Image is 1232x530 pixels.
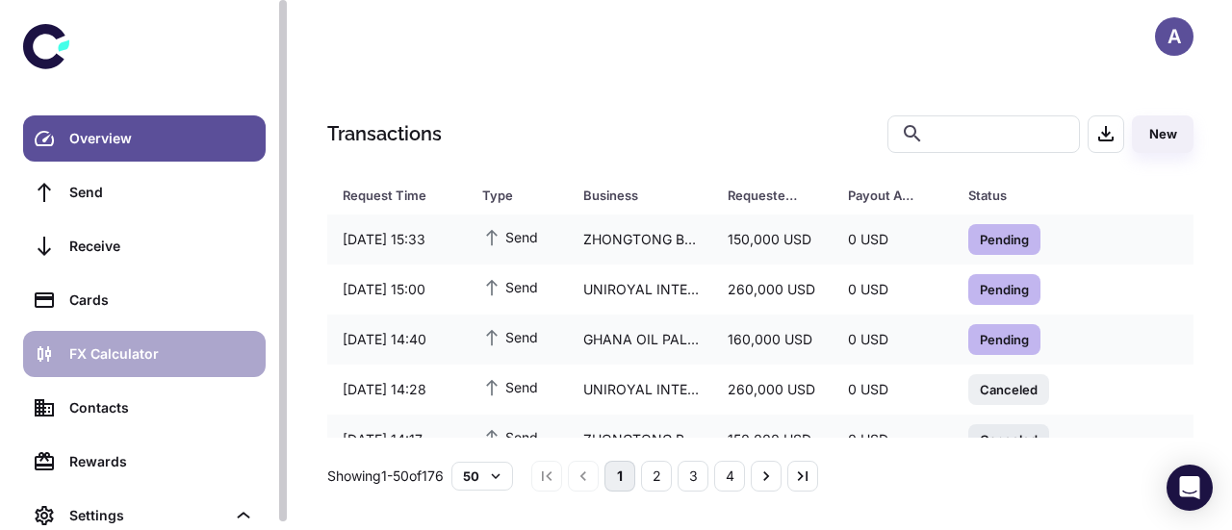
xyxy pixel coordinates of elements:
button: 50 [451,462,513,491]
a: Overview [23,115,266,162]
span: Status [968,182,1114,209]
span: Canceled [968,429,1049,448]
div: Status [968,182,1089,209]
div: FX Calculator [69,343,254,365]
span: Send [482,276,538,297]
div: 260,000 USD [712,271,833,308]
div: 150,000 USD [712,221,833,258]
div: 150,000 USD [712,421,833,458]
div: Overview [69,128,254,149]
div: ZHONGTONG BUS HONG KONG COMPANY LIMITED [568,221,712,258]
div: [DATE] 14:40 [327,321,467,358]
button: Go to last page [787,461,818,492]
div: 160,000 USD [712,321,833,358]
span: Type [482,182,560,209]
div: 0 USD [833,271,953,308]
span: Send [482,226,538,247]
span: Pending [968,229,1040,248]
button: Go to page 3 [678,461,708,492]
div: 0 USD [833,221,953,258]
span: Pending [968,279,1040,298]
div: GHANA OIL PALM DEVELOPMENT COMPANY LIMITED [568,321,712,358]
div: [DATE] 15:00 [327,271,467,308]
div: 260,000 USD [712,371,833,408]
div: Request Time [343,182,434,209]
div: UNIROYAL INTERNATIONAL INDUSTRIES LIMITED [568,271,712,308]
nav: pagination navigation [528,461,821,492]
div: [DATE] 14:17 [327,421,467,458]
span: Payout Amount [848,182,945,209]
div: UNIROYAL INTERNATIONAL INDUSTRIES LIMITED [568,371,712,408]
a: FX Calculator [23,331,266,377]
div: Rewards [69,451,254,472]
a: Cards [23,277,266,323]
div: Open Intercom Messenger [1167,465,1213,511]
button: Go to next page [751,461,782,492]
span: Send [482,426,538,447]
div: Settings [69,505,225,526]
span: Canceled [968,379,1049,398]
button: Go to page 4 [714,461,745,492]
p: Showing 1-50 of 176 [327,466,444,487]
a: Send [23,169,266,215]
h1: Transactions [327,119,442,148]
span: Send [482,376,538,397]
button: page 1 [604,461,635,492]
div: Contacts [69,397,254,418]
div: 0 USD [833,421,953,458]
div: Cards [69,290,254,311]
span: Pending [968,329,1040,348]
button: Go to page 2 [641,461,672,492]
span: Request Time [343,182,459,209]
div: 0 USD [833,321,953,358]
div: [DATE] 14:28 [327,371,467,408]
div: ZHONGTONG BUS HONG KONG COMPANY LIMITED [568,421,712,458]
div: [DATE] 15:33 [327,221,467,258]
div: 0 USD [833,371,953,408]
div: Payout Amount [848,182,920,209]
div: Requested Amount [728,182,800,209]
span: Send [482,326,538,347]
div: Send [69,182,254,203]
button: A [1155,17,1193,56]
button: New [1132,115,1193,153]
div: Receive [69,236,254,257]
span: Requested Amount [728,182,825,209]
a: Rewards [23,439,266,485]
div: Type [482,182,535,209]
a: Contacts [23,385,266,431]
a: Receive [23,223,266,269]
